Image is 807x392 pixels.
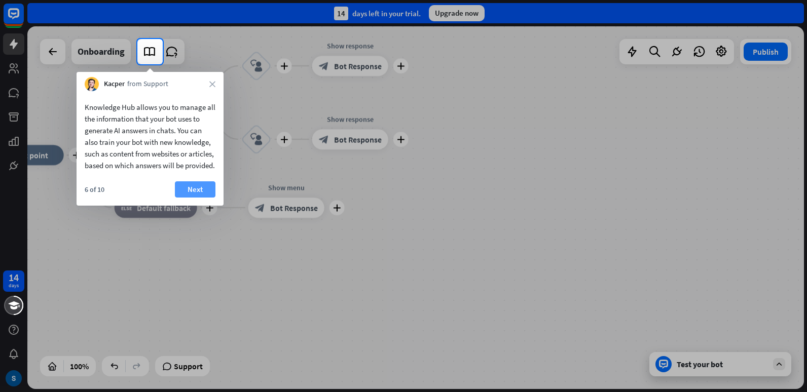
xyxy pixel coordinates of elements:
[85,185,104,194] div: 6 of 10
[85,101,215,171] div: Knowledge Hub allows you to manage all the information that your bot uses to generate AI answers ...
[175,181,215,198] button: Next
[104,79,125,89] span: Kacper
[127,79,168,89] span: from Support
[8,4,39,34] button: Open LiveChat chat widget
[209,81,215,87] i: close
